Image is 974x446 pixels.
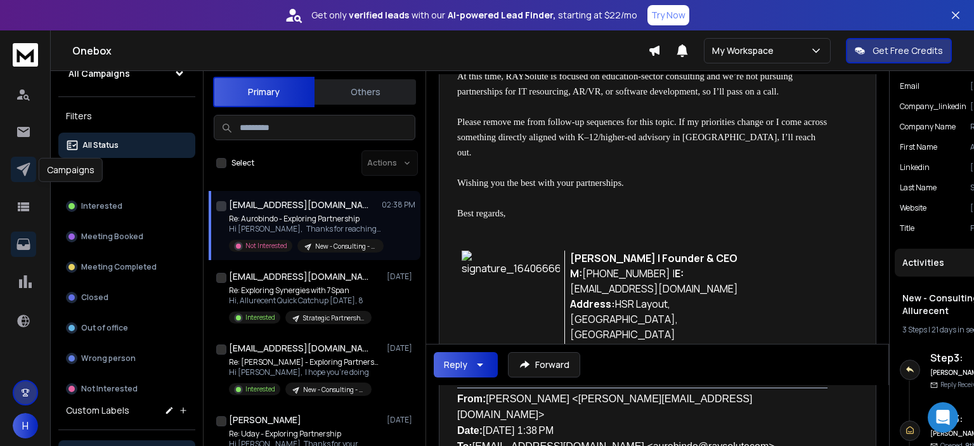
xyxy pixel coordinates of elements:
button: Lead [58,163,195,188]
span: [PHONE_NUMBER] | [EMAIL_ADDRESS][DOMAIN_NAME] [570,266,738,296]
button: Forward [508,352,580,377]
p: New - Consulting - Indian - Allurecent [303,385,364,395]
p: 02:38 PM [382,200,415,210]
p: Wrong person [81,353,136,364]
button: Wrong person [58,346,195,371]
p: [DATE] [387,272,415,282]
button: Reply [434,352,498,377]
p: website [900,203,926,213]
span: Wishing you the best with your partnerships. [457,178,624,188]
p: Get only with our starting at $22/mo [311,9,637,22]
p: All Status [82,140,119,150]
p: Hi [PERSON_NAME], I hope you’re doing [229,367,381,377]
button: Others [315,78,416,106]
h1: [EMAIL_ADDRESS][DOMAIN_NAME] [229,199,368,211]
span: Please remove me from follow-up sequences for this topic. If my priorities change or I come acros... [457,117,829,157]
p: New - Consulting - Indian - Allurecent [315,242,376,251]
p: [DATE] [387,343,415,353]
p: Hi, Allurecent Quick Catchup [DATE], 8 [229,296,372,306]
p: Hi [PERSON_NAME], Thanks for reaching out—and [229,224,381,234]
span: From: [457,393,486,404]
h1: Onebox [72,43,648,58]
p: Last Name [900,183,937,193]
p: Try Now [651,9,685,22]
strong: verified leads [349,9,409,22]
p: Closed [81,292,108,303]
button: Out of office [58,315,195,341]
h3: Filters [58,107,195,125]
p: Company Name [900,122,956,132]
button: All Status [58,133,195,158]
button: H [13,413,38,438]
img: logo [13,43,38,67]
p: Email [900,81,919,91]
p: Not Interested [81,384,138,394]
span: Thanks for reaching out—and for the follow-ups. I appreciate the overview of AllureCent’s model. ... [457,56,826,96]
p: Out of office [81,323,128,333]
button: Primary [213,77,315,107]
div: Open Intercom Messenger [928,402,958,433]
p: company_linkedin [900,102,966,112]
div: Reply [444,358,467,371]
span: Address: [570,297,615,311]
span: [PERSON_NAME] <[PERSON_NAME][EMAIL_ADDRESS][DOMAIN_NAME]> [DATE] 1:38 [457,393,752,436]
h3: Custom Labels [66,404,129,417]
p: Meeting Completed [81,262,157,272]
p: [DATE] [387,415,415,425]
p: linkedin [900,162,930,173]
button: Interested [58,193,195,219]
h1: [PERSON_NAME] [229,414,301,426]
img: signature_164066664 [462,251,560,285]
p: title [900,223,914,233]
p: Re: Exploring Synergies with 7Span [229,285,372,296]
p: Interested [245,313,275,322]
span: Best regards, [457,208,506,218]
p: Strategic Partnership - Opened [303,313,364,323]
p: Interested [81,201,122,211]
p: First Name [900,142,937,152]
p: My Workspace [712,44,779,57]
h1: [EMAIL_ADDRESS][DOMAIN_NAME] [229,270,368,283]
button: Try Now [647,5,689,25]
button: Closed [58,285,195,310]
p: Get Free Credits [873,44,943,57]
button: Get Free Credits [846,38,952,63]
p: Re: [PERSON_NAME] - Exploring Partnership [229,357,381,367]
p: Interested [245,384,275,394]
button: Not Interested [58,376,195,402]
p: Not Interested [245,241,287,251]
h1: [EMAIL_ADDRESS][DOMAIN_NAME] [229,342,368,355]
div: Campaigns [39,158,103,182]
span: [DOMAIN_NAME] [615,343,695,357]
span: 3 Steps [902,324,927,335]
p: Re: Uday - Exploring Partnership [229,429,372,439]
button: All Campaigns [58,61,195,86]
label: Select [231,158,254,168]
b: E: [675,266,684,280]
h1: All Campaigns [68,67,130,80]
span: [PERSON_NAME] | Founder & CEO [570,251,737,265]
p: Re: Aurobindo - Exploring Partnership [229,214,381,224]
span: M: [570,266,582,280]
button: Meeting Booked [58,224,195,249]
button: Meeting Completed [58,254,195,280]
p: Meeting Booked [81,232,143,242]
b: Date: [457,425,483,436]
strong: AI-powered Lead Finder, [448,9,555,22]
span: Website: [570,343,615,357]
span: HSR Layout, [GEOGRAPHIC_DATA], [GEOGRAPHIC_DATA] [570,297,680,341]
